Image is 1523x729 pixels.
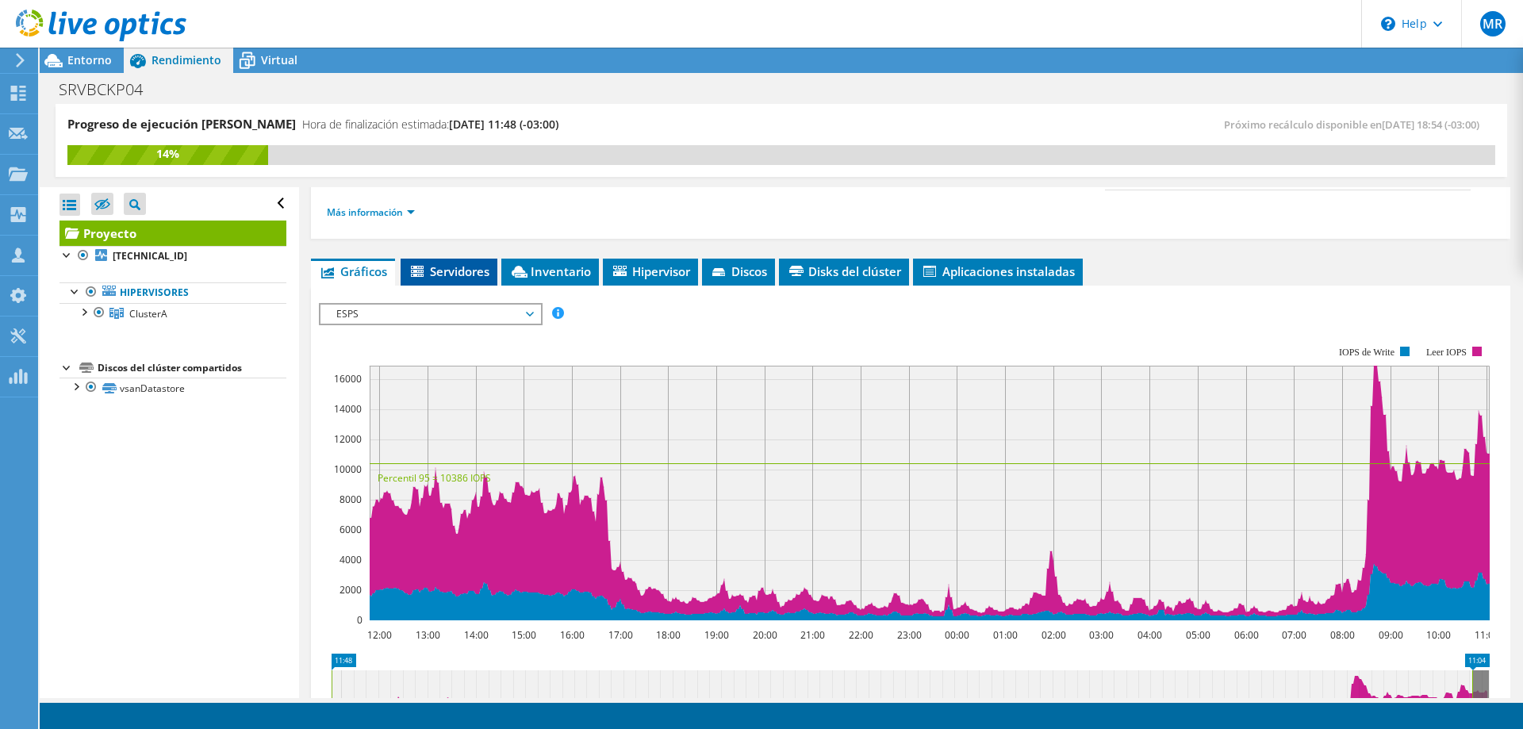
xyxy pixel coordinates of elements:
text: 19:00 [704,628,729,642]
span: Discos [710,263,767,279]
span: Virtual [261,52,297,67]
text: 0 [357,613,363,627]
a: vsanDatastore [59,378,286,398]
span: ClusterA [129,307,167,320]
span: Hipervisor [611,263,690,279]
text: 02:00 [1042,628,1066,642]
div: Discos del clúster compartidos [98,359,286,378]
span: [DATE] 11:48 (-03:00) [449,117,558,132]
text: 10000 [334,462,362,476]
text: 12:00 [367,628,392,642]
text: 03:00 [1089,628,1114,642]
span: Disks del clúster [787,263,901,279]
text: 00:00 [945,628,969,642]
text: 14000 [334,402,362,416]
text: 06:00 [1234,628,1259,642]
a: ClusterA [59,303,286,324]
text: 8000 [340,493,362,506]
text: 12000 [334,432,362,446]
text: 10:00 [1426,628,1451,642]
text: 18:00 [656,628,681,642]
text: 6000 [340,523,362,536]
span: Entorno [67,52,112,67]
a: Proyecto [59,221,286,246]
text: 08:00 [1330,628,1355,642]
text: 13:00 [416,628,440,642]
svg: \n [1381,17,1395,31]
text: IOPS de Write [1339,347,1394,358]
text: 15:00 [512,628,536,642]
h4: Hora de finalización estimada: [302,116,558,133]
span: Próximo recálculo disponible en [1224,117,1487,132]
text: Leer IOPS [1426,347,1467,358]
span: MR [1480,11,1506,36]
text: 23:00 [897,628,922,642]
text: 4000 [340,553,362,566]
b: [TECHNICAL_ID] [113,249,187,263]
span: ESPS [328,305,532,324]
text: 05:00 [1186,628,1210,642]
h1: SRVBCKP04 [52,81,167,98]
text: 14:00 [464,628,489,642]
span: Gráficos [319,263,387,279]
text: 21:00 [800,628,825,642]
text: 16:00 [560,628,585,642]
text: Percentil 95 = 10386 IOPS [378,471,491,485]
text: 07:00 [1282,628,1306,642]
text: 16000 [334,372,362,386]
span: Rendimiento [152,52,221,67]
text: 01:00 [993,628,1018,642]
a: Hipervisores [59,282,286,303]
a: Más información [327,205,415,219]
text: 17:00 [608,628,633,642]
span: Servidores [409,263,489,279]
div: 14% [67,145,268,163]
text: 22:00 [849,628,873,642]
text: 2000 [340,583,362,597]
span: Aplicaciones instaladas [921,263,1075,279]
a: [TECHNICAL_ID] [59,246,286,267]
text: 11:00 [1475,628,1499,642]
text: 04:00 [1137,628,1162,642]
text: 20:00 [753,628,777,642]
span: [DATE] 18:54 (-03:00) [1382,117,1479,132]
span: Inventario [509,263,591,279]
text: 09:00 [1379,628,1403,642]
